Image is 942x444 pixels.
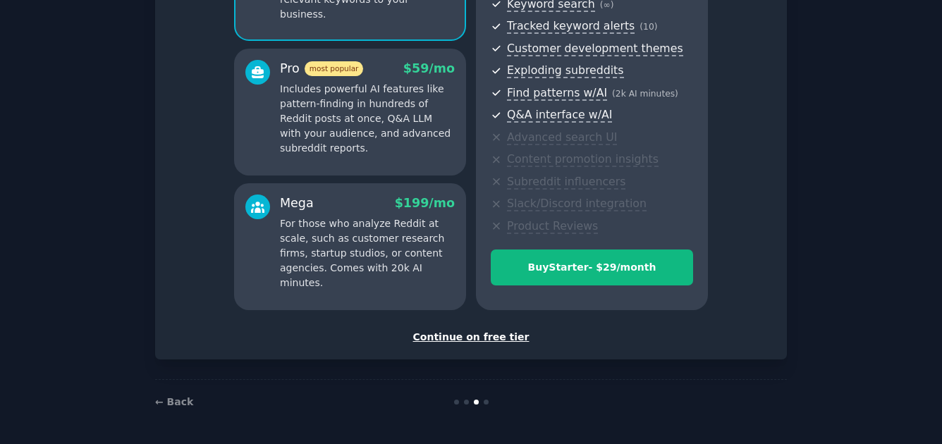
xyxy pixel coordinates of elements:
span: Subreddit influencers [507,175,625,190]
span: ( 2k AI minutes ) [612,89,678,99]
span: Q&A interface w/AI [507,108,612,123]
span: Advanced search UI [507,130,617,145]
span: Exploding subreddits [507,63,623,78]
span: Content promotion insights [507,152,659,167]
span: most popular [305,61,364,76]
a: ← Back [155,396,193,407]
span: Customer development themes [507,42,683,56]
span: Product Reviews [507,219,598,234]
p: For those who analyze Reddit at scale, such as customer research firms, startup studios, or conte... [280,216,455,290]
div: Pro [280,60,363,78]
span: ( 10 ) [640,22,657,32]
div: Buy Starter - $ 29 /month [491,260,692,275]
span: Find patterns w/AI [507,86,607,101]
span: $ 199 /mo [395,196,455,210]
p: Includes powerful AI features like pattern-finding in hundreds of Reddit posts at once, Q&A LLM w... [280,82,455,156]
div: Continue on free tier [170,330,772,345]
span: $ 59 /mo [403,61,455,75]
span: Slack/Discord integration [507,197,647,211]
span: Tracked keyword alerts [507,19,635,34]
div: Mega [280,195,314,212]
button: BuyStarter- $29/month [491,249,693,285]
